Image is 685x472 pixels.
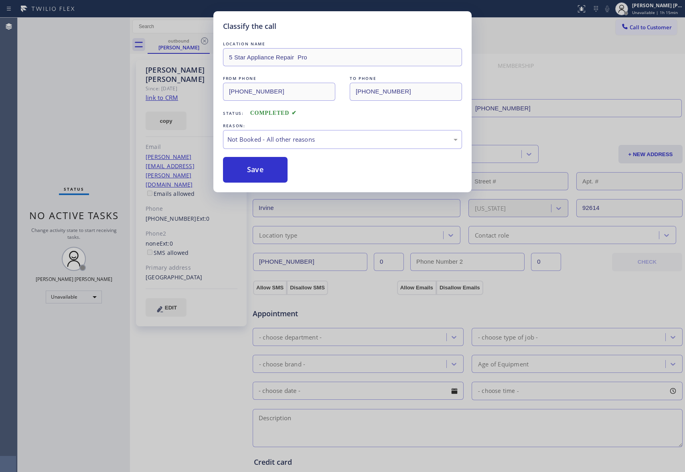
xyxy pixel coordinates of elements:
[250,110,297,116] span: COMPLETED
[223,40,462,48] div: LOCATION NAME
[227,135,458,144] div: Not Booked - All other reasons
[223,83,335,101] input: From phone
[223,74,335,83] div: FROM PHONE
[223,110,244,116] span: Status:
[350,83,462,101] input: To phone
[223,157,288,183] button: Save
[223,122,462,130] div: REASON:
[223,21,276,32] h5: Classify the call
[350,74,462,83] div: TO PHONE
